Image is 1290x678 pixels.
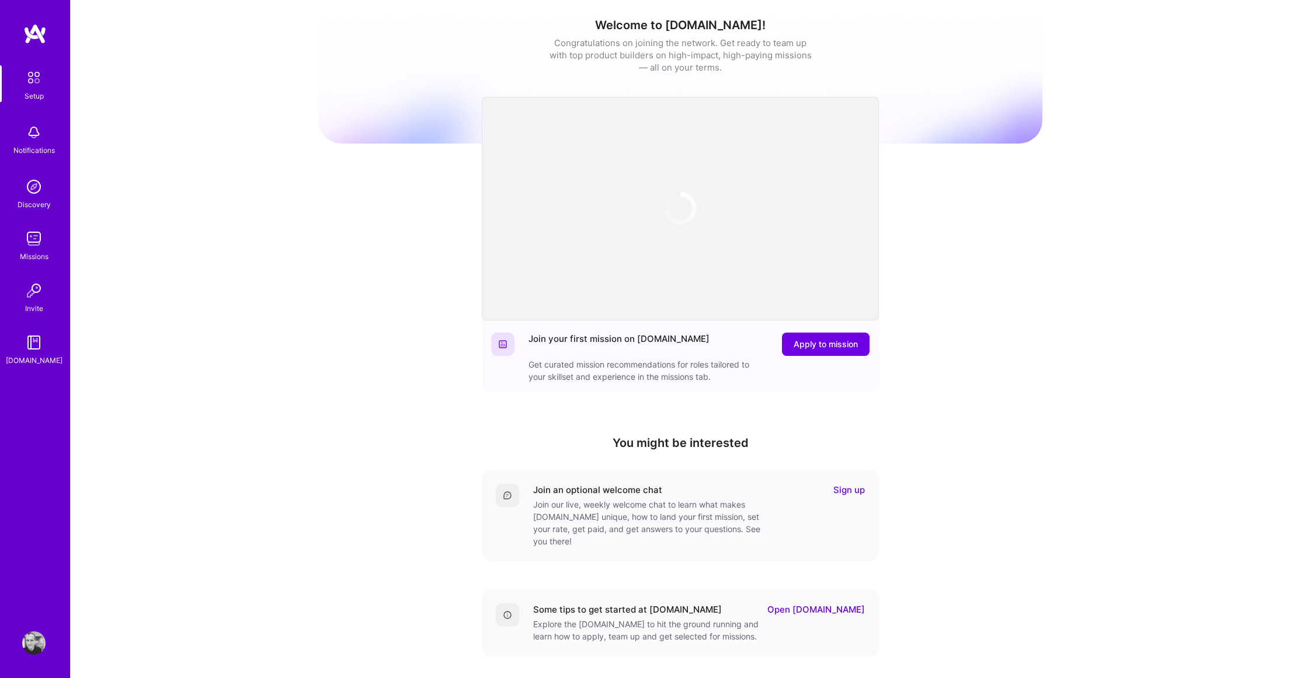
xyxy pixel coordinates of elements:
[25,302,43,314] div: Invite
[23,23,47,44] img: logo
[25,90,44,102] div: Setup
[22,279,46,302] img: Invite
[22,175,46,198] img: discovery
[482,97,879,320] iframe: video
[503,491,512,500] img: Comment
[503,610,512,620] img: Details
[663,191,698,226] img: loading
[19,631,48,655] a: User Avatar
[22,631,46,655] img: User Avatar
[767,603,865,616] a: Open [DOMAIN_NAME]
[20,250,48,263] div: Missions
[533,603,722,616] div: Some tips to get started at [DOMAIN_NAME]
[533,618,767,642] div: Explore the [DOMAIN_NAME] to hit the ground running and learn how to apply, team up and get selec...
[533,484,662,496] div: Join an optional welcome chat
[833,484,865,496] a: Sign up
[794,338,858,350] span: Apply to mission
[13,144,55,156] div: Notifications
[782,333,870,356] button: Apply to mission
[549,37,812,74] div: Congratulations on joining the network. Get ready to team up with top product builders on high-im...
[22,121,46,144] img: bell
[533,498,767,547] div: Join our live, weekly welcome chat to learn what makes [DOMAIN_NAME] unique, how to land your fir...
[528,358,762,383] div: Get curated mission recommendations for roles tailored to your skillset and experience in the mis...
[18,198,51,211] div: Discovery
[22,331,46,354] img: guide book
[528,333,710,356] div: Join your first mission on [DOMAIN_NAME]
[318,18,1042,32] h1: Welcome to [DOMAIN_NAME]!
[22,65,46,90] img: setup
[22,227,46,250] img: teamwork
[498,340,507,349] img: Website
[6,354,62,366] div: [DOMAIN_NAME]
[482,436,879,450] h4: You might be interested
